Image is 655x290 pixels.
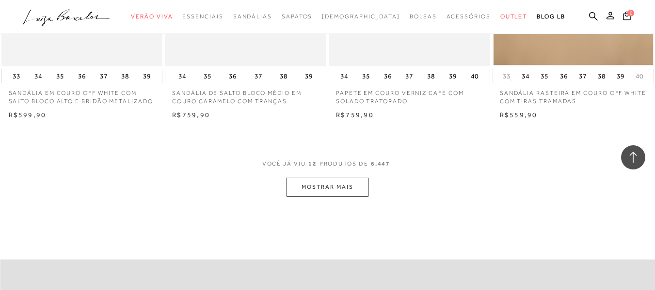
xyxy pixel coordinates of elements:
[226,69,240,83] button: 36
[557,69,571,83] button: 36
[308,160,317,178] span: 12
[282,13,312,20] span: Sapatos
[118,69,132,83] button: 38
[32,69,45,83] button: 34
[576,69,590,83] button: 37
[627,10,634,16] span: 0
[165,83,326,106] a: SANDÁLIA DE SALTO BLOCO MÉDIO EM COURO CARAMELO COM TRANÇAS
[233,13,272,20] span: Sandálias
[97,69,111,83] button: 37
[410,13,437,20] span: Bolsas
[322,8,400,26] a: noSubCategoriesText
[1,83,163,106] a: SANDÁLIA EM COURO OFF WHITE COM SALTO BLOCO ALTO E BRIDÃO METALIZADO
[538,69,551,83] button: 35
[402,69,416,83] button: 37
[468,69,481,83] button: 40
[620,11,634,24] button: 0
[500,8,527,26] a: categoryNavScreenReaderText
[252,69,265,83] button: 37
[500,72,513,81] button: 33
[410,8,437,26] a: categoryNavScreenReaderText
[75,69,89,83] button: 36
[381,69,395,83] button: 36
[537,8,565,26] a: BLOG LB
[322,13,400,20] span: [DEMOGRAPHIC_DATA]
[633,72,646,81] button: 40
[233,8,272,26] a: categoryNavScreenReaderText
[614,69,627,83] button: 39
[493,83,654,106] a: SANDÁLIA RASTEIRA EM COURO OFF WHITE COM TIRAS TRAMADAS
[337,69,351,83] button: 34
[262,160,306,168] span: VOCê JÁ VIU
[172,111,210,119] span: R$759,90
[287,178,368,197] button: MOSTRAR MAIS
[131,8,173,26] a: categoryNavScreenReaderText
[446,69,460,83] button: 39
[500,13,527,20] span: Outlet
[537,13,565,20] span: BLOG LB
[277,69,290,83] button: 38
[10,69,23,83] button: 33
[519,69,532,83] button: 34
[595,69,608,83] button: 38
[500,111,538,119] span: R$559,90
[302,69,316,83] button: 39
[282,8,312,26] a: categoryNavScreenReaderText
[53,69,67,83] button: 35
[447,8,491,26] a: categoryNavScreenReaderText
[371,160,391,178] span: 6.447
[424,69,438,83] button: 38
[329,83,490,106] a: PAPETE EM COURO VERNIZ CAFÉ COM SOLADO TRATORADO
[176,69,189,83] button: 34
[131,13,173,20] span: Verão Viva
[320,160,368,168] span: PRODUTOS DE
[201,69,214,83] button: 35
[182,8,223,26] a: categoryNavScreenReaderText
[9,111,47,119] span: R$599,90
[336,111,374,119] span: R$759,90
[447,13,491,20] span: Acessórios
[140,69,154,83] button: 39
[359,69,373,83] button: 35
[182,13,223,20] span: Essenciais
